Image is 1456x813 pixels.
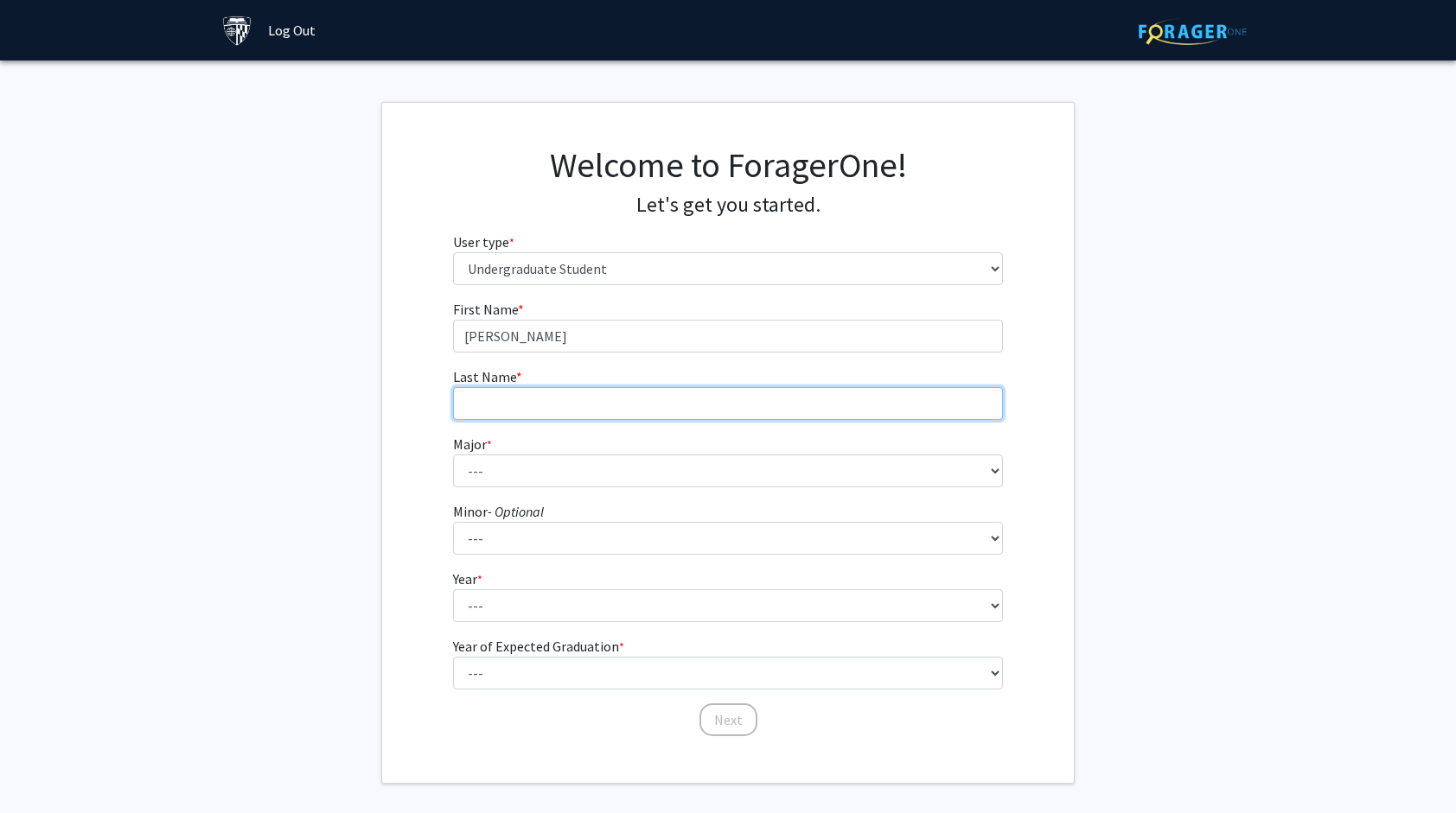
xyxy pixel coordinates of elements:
label: User type [453,232,514,252]
img: Johns Hopkins University Logo [222,16,252,46]
label: Year [453,568,482,589]
img: ForagerOne Logo [1139,18,1247,45]
button: Next [699,703,757,736]
h4: Let's get you started. [453,193,1004,218]
label: Year of Expected Graduation [453,636,624,657]
h1: Welcome to ForagerOne! [453,144,1004,186]
iframe: Chat [13,735,73,800]
label: Major [453,434,492,454]
span: Last Name [453,368,516,385]
label: Minor [453,501,544,522]
i: - Optional [488,503,544,520]
span: First Name [453,301,518,318]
